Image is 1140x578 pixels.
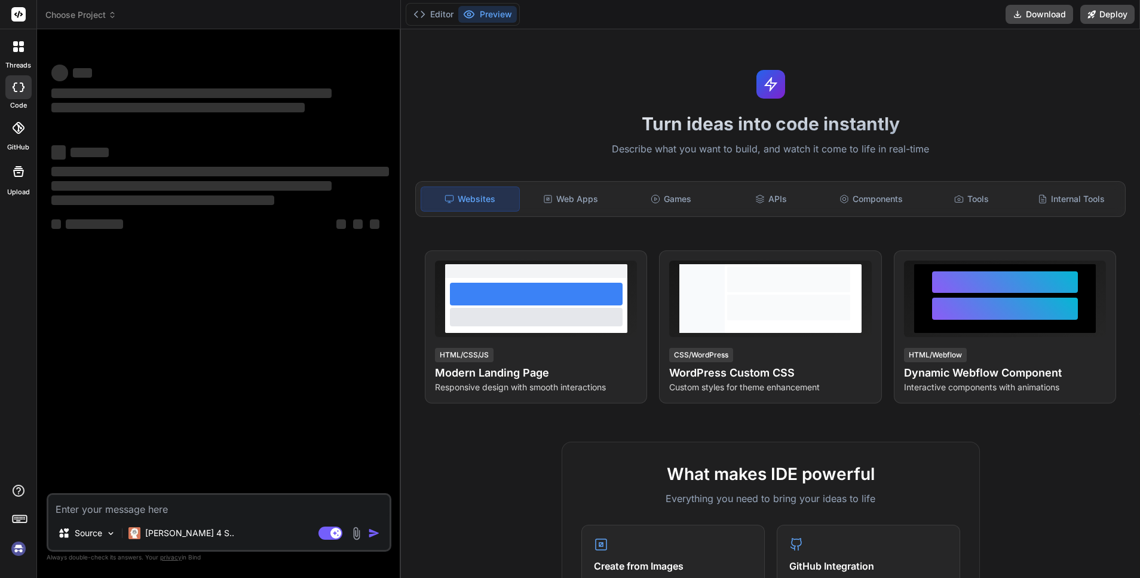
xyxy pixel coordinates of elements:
h2: What makes IDE powerful [581,461,960,487]
div: APIs [722,186,820,212]
div: Components [822,186,920,212]
span: ‌ [51,195,274,205]
p: Custom styles for theme enhancement [669,381,871,393]
p: Responsive design with smooth interactions [435,381,637,393]
label: code [10,100,27,111]
span: ‌ [51,167,389,176]
div: HTML/Webflow [904,348,967,362]
span: ‌ [66,219,123,229]
span: Choose Project [45,9,117,21]
p: [PERSON_NAME] 4 S.. [145,527,234,539]
span: ‌ [73,68,92,78]
img: Claude 4 Sonnet [128,527,140,539]
button: Preview [458,6,517,23]
span: ‌ [71,148,109,157]
div: HTML/CSS/JS [435,348,494,362]
button: Download [1006,5,1073,24]
label: GitHub [7,142,29,152]
img: attachment [350,527,363,540]
h4: Create from Images [594,559,752,573]
img: Pick Models [106,528,116,539]
p: Describe what you want to build, and watch it come to life in real-time [408,142,1133,157]
p: Source [75,527,102,539]
label: Upload [7,187,30,197]
div: Websites [421,186,520,212]
span: ‌ [51,103,305,112]
h4: GitHub Integration [789,559,948,573]
div: CSS/WordPress [669,348,733,362]
div: Games [622,186,720,212]
span: ‌ [51,219,61,229]
img: signin [8,539,29,559]
div: Internal Tools [1022,186,1120,212]
button: Deploy [1080,5,1135,24]
span: ‌ [51,181,332,191]
div: Web Apps [522,186,620,212]
h1: Turn ideas into code instantly [408,113,1133,134]
span: ‌ [51,145,66,160]
span: ‌ [336,219,346,229]
h4: WordPress Custom CSS [669,365,871,381]
h4: Dynamic Webflow Component [904,365,1106,381]
p: Everything you need to bring your ideas to life [581,491,960,506]
span: ‌ [370,219,379,229]
span: ‌ [51,65,68,81]
p: Always double-check its answers. Your in Bind [47,552,391,563]
div: Tools [923,186,1021,212]
span: ‌ [51,88,332,98]
h4: Modern Landing Page [435,365,637,381]
button: Editor [409,6,458,23]
label: threads [5,60,31,71]
span: privacy [160,553,182,561]
p: Interactive components with animations [904,381,1106,393]
span: ‌ [353,219,363,229]
img: icon [368,527,380,539]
